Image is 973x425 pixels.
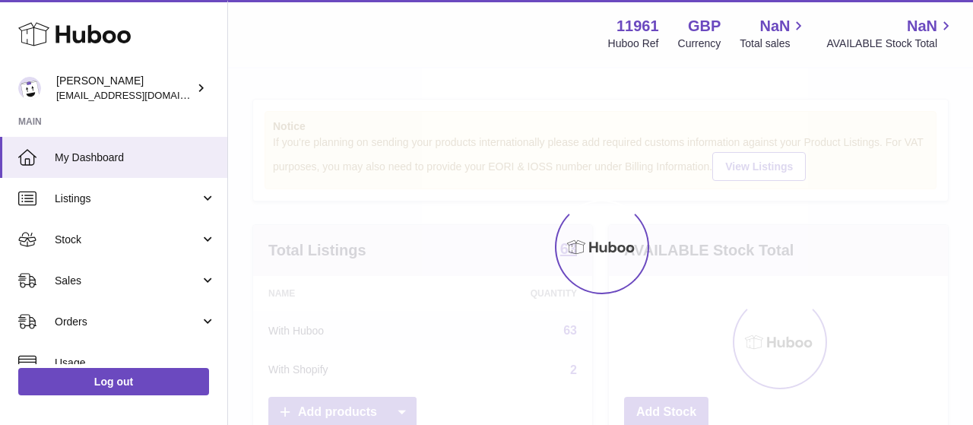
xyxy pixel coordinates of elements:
span: Orders [55,315,200,329]
a: Log out [18,368,209,395]
strong: 11961 [616,16,659,36]
span: [EMAIL_ADDRESS][DOMAIN_NAME] [56,89,223,101]
a: NaN Total sales [740,16,807,51]
a: NaN AVAILABLE Stock Total [826,16,955,51]
span: Sales [55,274,200,288]
div: Huboo Ref [608,36,659,51]
span: Usage [55,356,216,370]
span: Stock [55,233,200,247]
span: NaN [907,16,937,36]
span: Total sales [740,36,807,51]
div: [PERSON_NAME] [56,74,193,103]
span: Listings [55,192,200,206]
span: AVAILABLE Stock Total [826,36,955,51]
span: My Dashboard [55,151,216,165]
span: NaN [759,16,790,36]
img: internalAdmin-11961@internal.huboo.com [18,77,41,100]
strong: GBP [688,16,721,36]
div: Currency [678,36,721,51]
